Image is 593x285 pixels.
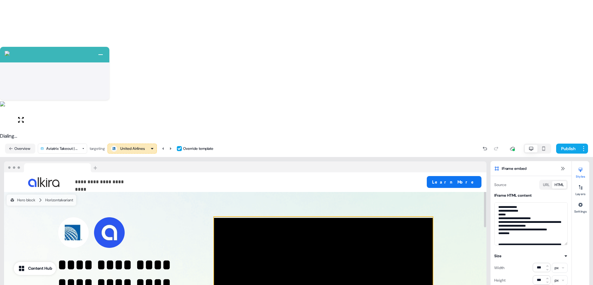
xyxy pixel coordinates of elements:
div: px [555,265,559,271]
div: Horizontal variant [45,197,73,203]
div: Hero block [10,197,35,203]
button: Settings [572,200,589,214]
div: Width [494,263,505,273]
div: Override template [183,145,213,152]
button: HTML [552,181,566,189]
div: United Airlines [120,145,145,152]
div: Size [494,253,501,259]
div: px [555,277,559,283]
img: callcloud-icon-white-35.svg [5,51,10,56]
button: Learn More [427,176,481,188]
div: Aviatrix Takeout | Hotels Template [46,145,80,152]
div: targeting [90,145,105,152]
div: Content Hub [28,265,52,272]
button: IFrame HTML content [494,192,568,199]
div: IFrame HTML content [494,192,532,199]
img: Image [28,177,59,187]
img: Browser topbar [4,161,100,173]
button: United Airlines [107,144,157,154]
button: Size [494,253,568,259]
button: Styles [572,165,589,179]
button: Content Hub [14,262,56,275]
button: Overview [5,144,35,154]
button: Layers [572,182,589,196]
span: IFrame embed [502,165,526,172]
button: URL [541,181,552,189]
button: Publish [556,144,579,154]
div: Source [494,180,506,190]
